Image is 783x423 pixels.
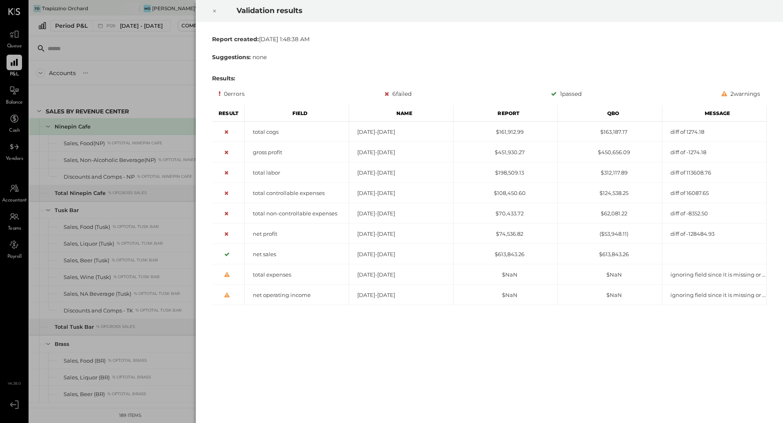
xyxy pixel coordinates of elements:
div: $161,912.99 [453,128,557,136]
div: $108,450.60 [453,189,557,197]
div: $NaN [558,291,662,299]
div: diff of 1274.18 [662,128,766,136]
div: [DATE]-[DATE] [349,230,453,238]
div: diff of -128484.93 [662,230,766,238]
b: Results: [212,75,235,82]
div: diff of 113608.76 [662,169,766,177]
div: $613,843.26 [453,250,557,258]
div: $163,187.17 [558,128,662,136]
b: Suggestions: [212,53,251,61]
div: [DATE]-[DATE] [349,128,453,136]
div: [DATE]-[DATE] [349,169,453,177]
div: $613,843.26 [558,250,662,258]
div: [DATE]-[DATE] [349,148,453,156]
div: Report [453,105,558,122]
div: $70,433.72 [453,210,557,217]
div: [DATE]-[DATE] [349,189,453,197]
div: $NaN [558,271,662,279]
div: $74,536.82 [453,230,557,238]
h2: Validation results [237,0,674,21]
div: Result [212,105,245,122]
div: $198,509.13 [453,169,557,177]
div: [DATE]-[DATE] [349,271,453,279]
div: Message [662,105,767,122]
div: [DATE]-[DATE] [349,250,453,258]
div: [DATE] 1:48:38 AM [212,35,767,43]
div: net sales [245,250,349,258]
div: ignoring field since it is missing or hidden from report [662,271,766,279]
div: $451,930.27 [453,148,557,156]
span: none [252,53,267,61]
div: net operating income [245,291,349,299]
div: diff of -1274.18 [662,148,766,156]
div: total controllable expenses [245,189,349,197]
div: ignoring field since it is missing or hidden from report [662,291,766,299]
div: ($53,948.11) [558,230,662,238]
div: $62,081.22 [558,210,662,217]
div: $450,656.09 [558,148,662,156]
div: 0 errors [219,89,245,99]
div: gross profit [245,148,349,156]
div: total expenses [245,271,349,279]
div: total labor [245,169,349,177]
b: Report created: [212,35,259,43]
div: total non-controllable expenses [245,210,349,217]
div: 2 warnings [721,89,760,99]
div: Qbo [558,105,662,122]
div: total cogs [245,128,349,136]
div: 1 passed [551,89,582,99]
div: Name [349,105,453,122]
div: $124,538.25 [558,189,662,197]
div: [DATE]-[DATE] [349,291,453,299]
div: Field [245,105,349,122]
div: $NaN [453,271,557,279]
div: $312,117.89 [558,169,662,177]
div: diff of -8352.50 [662,210,766,217]
div: [DATE]-[DATE] [349,210,453,217]
div: net profit [245,230,349,238]
div: diff of 16087.65 [662,189,766,197]
div: 6 failed [385,89,411,99]
div: $NaN [453,291,557,299]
